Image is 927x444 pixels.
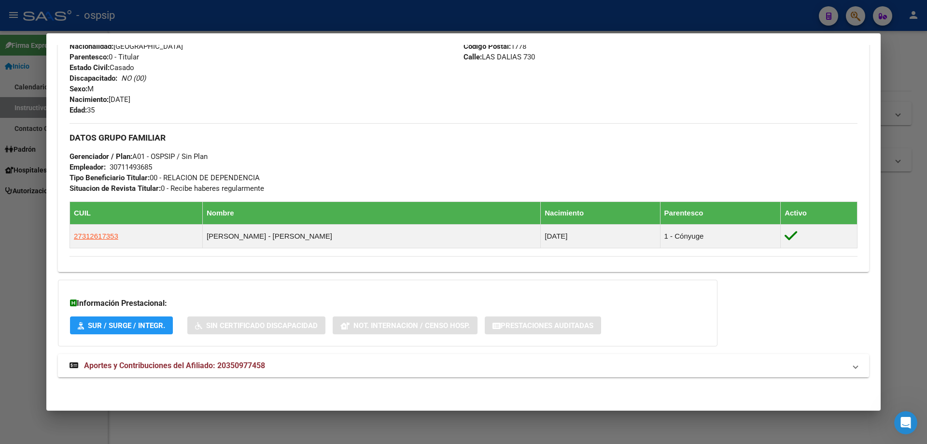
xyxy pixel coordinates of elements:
th: Nombre [202,202,540,225]
strong: Discapacitado: [70,74,117,83]
strong: Tipo Beneficiario Titular: [70,173,150,182]
strong: Gerenciador / Plan: [70,152,132,161]
span: LAS DALIAS 730 [463,53,535,61]
td: [DATE] [541,225,660,248]
span: Prestaciones Auditadas [501,321,593,330]
span: 35 [70,106,95,115]
strong: Parentesco: [70,53,109,61]
span: [GEOGRAPHIC_DATA] [70,42,183,51]
h3: DATOS GRUPO FAMILIAR [70,132,857,143]
strong: Sexo: [70,85,87,93]
div: 30711493685 [110,162,152,172]
th: Nacimiento [541,202,660,225]
span: M [70,85,94,93]
span: 1778 [463,42,526,51]
button: Sin Certificado Discapacidad [187,316,325,334]
strong: Nacimiento: [70,95,109,104]
button: Prestaciones Auditadas [485,316,601,334]
button: SUR / SURGE / INTEGR. [70,316,173,334]
th: Parentesco [660,202,781,225]
strong: Calle: [463,53,482,61]
td: 1 - Cónyuge [660,225,781,248]
th: Activo [781,202,857,225]
button: Not. Internacion / Censo Hosp. [333,316,478,334]
strong: Edad: [70,106,87,115]
span: 00 - RELACION DE DEPENDENCIA [70,173,260,182]
strong: Estado Civil: [70,63,110,72]
span: 0 - Recibe haberes regularmente [70,184,264,193]
strong: Nacionalidad: [70,42,113,51]
span: Aportes y Contribuciones del Afiliado: 20350977458 [84,361,265,370]
mat-expansion-panel-header: Aportes y Contribuciones del Afiliado: 20350977458 [58,354,869,377]
h3: Información Prestacional: [70,298,705,309]
td: [PERSON_NAME] - [PERSON_NAME] [202,225,540,248]
span: [DATE] [70,95,130,104]
span: 0 - Titular [70,53,139,61]
strong: Código Postal: [463,42,511,51]
span: A01 - OSPSIP / Sin Plan [70,152,208,161]
th: CUIL [70,202,203,225]
iframe: Intercom live chat [894,411,917,434]
i: NO (00) [121,74,146,83]
span: SUR / SURGE / INTEGR. [88,321,165,330]
span: Casado [70,63,134,72]
strong: Situacion de Revista Titular: [70,184,161,193]
strong: Empleador: [70,163,106,172]
span: 27312617353 [74,232,118,240]
span: Not. Internacion / Censo Hosp. [353,321,470,330]
span: Sin Certificado Discapacidad [206,321,318,330]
